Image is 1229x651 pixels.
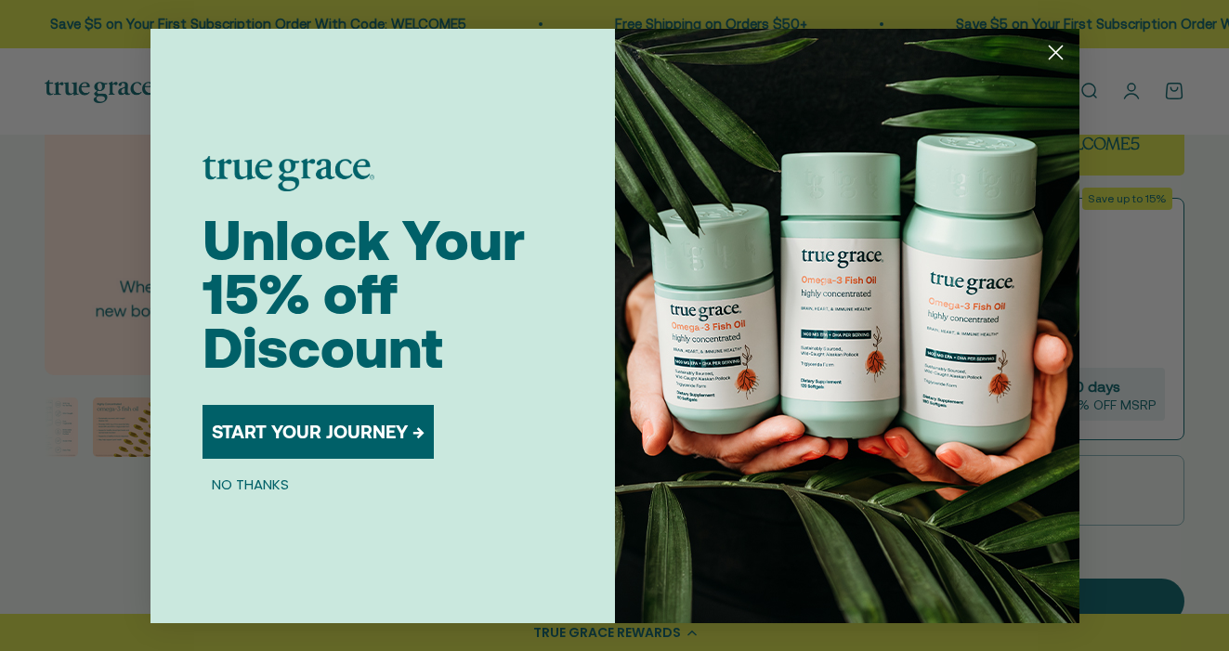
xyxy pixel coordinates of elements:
[203,405,434,459] button: START YOUR JOURNEY →
[203,208,525,380] span: Unlock Your 15% off Discount
[1039,36,1072,69] button: Close dialog
[203,156,374,191] img: logo placeholder
[615,29,1079,623] img: 098727d5-50f8-4f9b-9554-844bb8da1403.jpeg
[203,474,298,496] button: NO THANKS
